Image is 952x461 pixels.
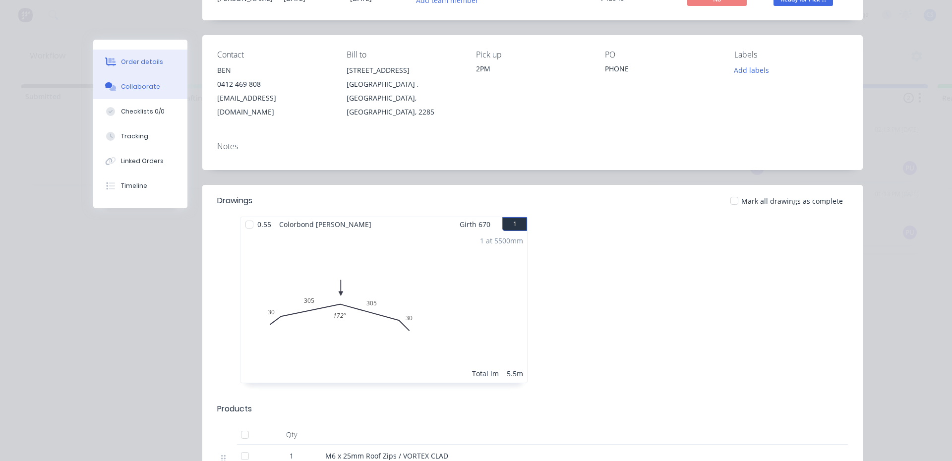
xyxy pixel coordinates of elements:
[290,451,294,461] span: 1
[605,63,718,77] div: PHONE
[325,451,448,461] span: M6 x 25mm Roof Zips / VORTEX CLAD
[275,217,375,231] span: Colorbond [PERSON_NAME]
[121,82,160,91] div: Collaborate
[121,157,164,166] div: Linked Orders
[121,58,163,66] div: Order details
[347,77,460,119] div: [GEOGRAPHIC_DATA] , [GEOGRAPHIC_DATA], [GEOGRAPHIC_DATA], 2285
[217,63,331,77] div: BEN
[347,63,460,77] div: [STREET_ADDRESS]
[121,107,165,116] div: Checklists 0/0
[347,63,460,119] div: [STREET_ADDRESS][GEOGRAPHIC_DATA] , [GEOGRAPHIC_DATA], [GEOGRAPHIC_DATA], 2285
[480,235,523,246] div: 1 at 5500mm
[460,217,490,231] span: Girth 670
[121,132,148,141] div: Tracking
[93,99,187,124] button: Checklists 0/0
[507,368,523,379] div: 5.5m
[347,50,460,59] div: Bill to
[217,142,848,151] div: Notes
[502,217,527,231] button: 1
[262,425,321,445] div: Qty
[93,50,187,74] button: Order details
[217,63,331,119] div: BEN0412 469 808[EMAIL_ADDRESS][DOMAIN_NAME]
[217,195,252,207] div: Drawings
[240,231,527,383] div: 03030530530172º1 at 5500mmTotal lm5.5m
[217,50,331,59] div: Contact
[93,74,187,99] button: Collaborate
[93,173,187,198] button: Timeline
[217,91,331,119] div: [EMAIL_ADDRESS][DOMAIN_NAME]
[472,368,499,379] div: Total lm
[93,124,187,149] button: Tracking
[253,217,275,231] span: 0.55
[217,77,331,91] div: 0412 469 808
[93,149,187,173] button: Linked Orders
[476,50,590,59] div: Pick up
[741,196,843,206] span: Mark all drawings as complete
[121,181,147,190] div: Timeline
[734,50,848,59] div: Labels
[217,403,252,415] div: Products
[476,63,590,74] div: 2PM
[605,50,718,59] div: PO
[729,63,774,77] button: Add labels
